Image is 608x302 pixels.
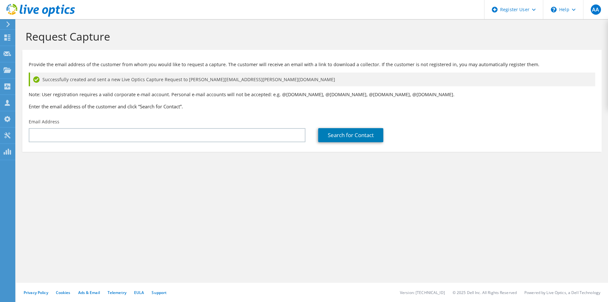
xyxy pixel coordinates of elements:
[152,290,167,295] a: Support
[318,128,383,142] a: Search for Contact
[29,119,59,125] label: Email Address
[24,290,48,295] a: Privacy Policy
[29,103,595,110] h3: Enter the email address of the customer and click “Search for Contact”.
[26,30,595,43] h1: Request Capture
[591,4,601,15] span: AA
[134,290,144,295] a: EULA
[108,290,126,295] a: Telemetry
[400,290,445,295] li: Version: [TECHNICAL_ID]
[78,290,100,295] a: Ads & Email
[524,290,600,295] li: Powered by Live Optics, a Dell Technology
[551,7,557,12] svg: \n
[29,91,595,98] p: Note: User registration requires a valid corporate e-mail account. Personal e-mail accounts will ...
[42,76,335,83] span: Successfully created and sent a new Live Optics Capture Request to [PERSON_NAME][EMAIL_ADDRESS][P...
[56,290,71,295] a: Cookies
[29,61,595,68] p: Provide the email address of the customer from whom you would like to request a capture. The cust...
[453,290,517,295] li: © 2025 Dell Inc. All Rights Reserved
